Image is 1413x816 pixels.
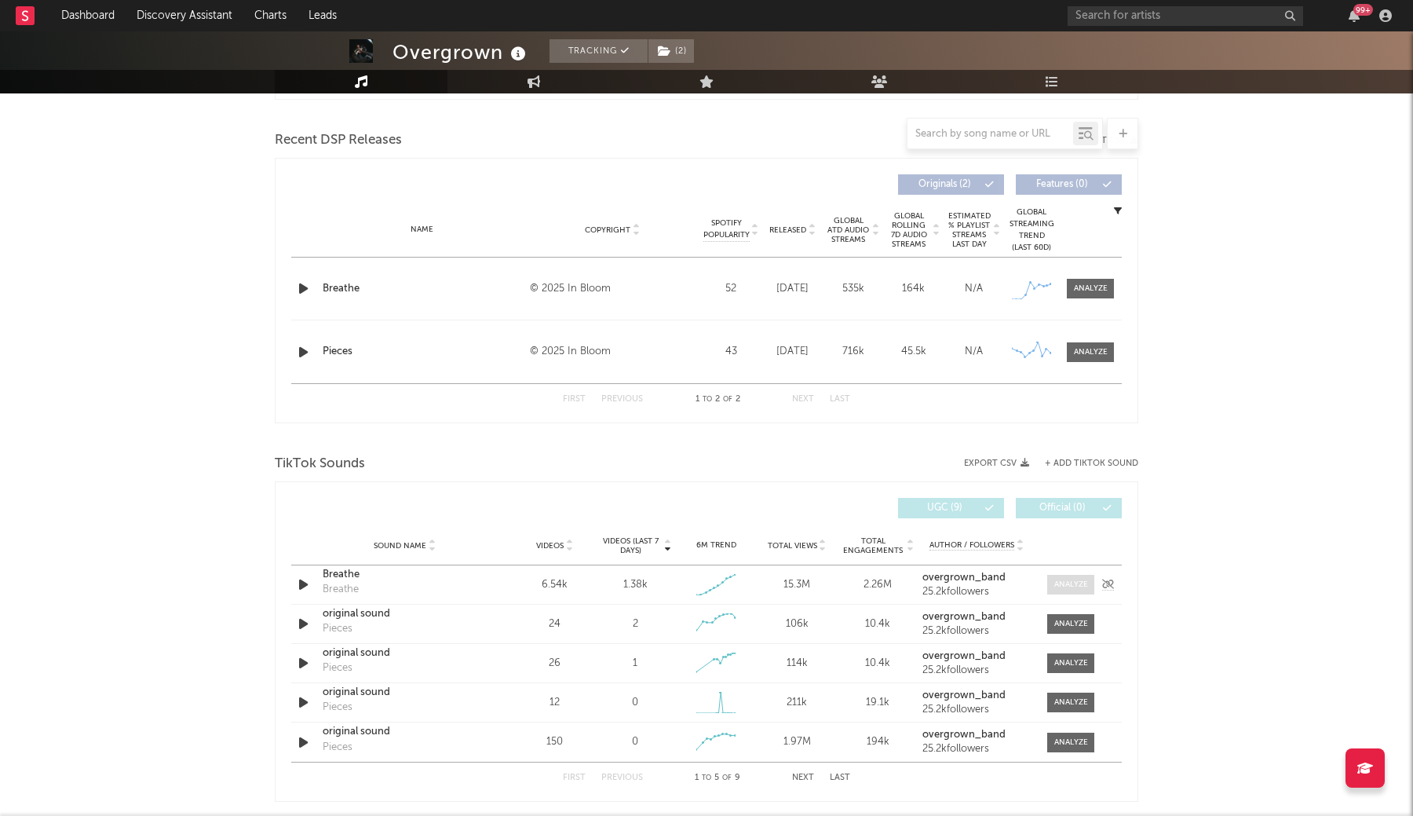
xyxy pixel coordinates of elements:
[922,612,1031,623] a: overgrown_band
[1026,180,1098,189] span: Features ( 0 )
[601,774,643,782] button: Previous
[922,665,1031,676] div: 25.2k followers
[1008,207,1055,254] div: Global Streaming Trend (Last 60D)
[563,395,586,404] button: First
[907,128,1073,141] input: Search by song name or URL
[323,685,487,701] a: original sound
[761,617,834,632] div: 106k
[830,395,850,404] button: Last
[922,651,1031,662] a: overgrown_band
[323,567,487,583] a: Breathe
[518,577,591,593] div: 6.54k
[908,503,980,513] span: UGC ( 9 )
[761,695,834,711] div: 211k
[518,734,591,750] div: 150
[922,573,1006,583] strong: overgrown_band
[827,216,870,244] span: Global ATD Audio Streams
[633,656,637,671] div: 1
[842,734,915,750] div: 194k
[674,769,761,788] div: 1 5 9
[601,395,643,404] button: Previous
[1045,459,1138,468] button: + Add TikTok Sound
[374,541,426,551] span: Sound Name
[761,656,834,671] div: 114k
[1349,9,1360,22] button: 99+
[703,396,712,403] span: to
[1016,498,1122,518] button: Official(0)
[947,211,991,249] span: Estimated % Playlist Streams Last Day
[768,541,817,551] span: Total Views
[323,700,352,715] div: Pieces
[1068,6,1303,26] input: Search for artists
[887,344,940,360] div: 45.5k
[323,224,522,236] div: Name
[323,344,522,360] a: Pieces
[702,774,711,781] span: to
[842,695,915,711] div: 19.1k
[392,39,530,65] div: Overgrown
[830,774,850,782] button: Last
[922,612,1006,622] strong: overgrown_band
[275,455,365,474] span: TikTok Sounds
[723,396,732,403] span: of
[323,281,522,297] a: Breathe
[518,695,591,711] div: 12
[722,774,732,781] span: of
[947,344,1000,360] div: N/A
[964,459,1029,468] button: Export CSV
[680,540,753,551] div: 6M Trend
[908,180,980,189] span: Originals ( 2 )
[769,225,806,235] span: Released
[648,39,694,63] button: (2)
[536,541,564,551] span: Videos
[1029,459,1138,468] button: + Add TikTok Sound
[922,704,1031,715] div: 25.2k followers
[323,646,487,661] a: original sound
[703,218,750,241] span: Spotify Popularity
[887,281,940,297] div: 164k
[518,656,591,671] div: 26
[842,577,915,593] div: 2.26M
[633,617,638,632] div: 2
[323,621,352,637] div: Pieces
[632,734,638,750] div: 0
[922,690,1006,701] strong: overgrown_band
[563,774,586,782] button: First
[761,734,834,750] div: 1.97M
[922,573,1031,584] a: overgrown_band
[887,211,930,249] span: Global Rolling 7D Audio Streams
[922,730,1006,740] strong: overgrown_band
[827,281,879,297] div: 535k
[323,582,359,598] div: Breathe
[922,744,1031,755] div: 25.2k followers
[898,498,1004,518] button: UGC(9)
[530,280,696,298] div: © 2025 In Bloom
[323,724,487,740] a: original sound
[792,774,814,782] button: Next
[922,730,1031,741] a: overgrown_band
[842,617,915,632] div: 10.4k
[761,577,834,593] div: 15.3M
[922,587,1031,598] div: 25.2k followers
[1016,174,1122,195] button: Features(0)
[922,626,1031,637] div: 25.2k followers
[632,695,638,711] div: 0
[323,660,352,676] div: Pieces
[518,617,591,632] div: 24
[922,651,1006,661] strong: overgrown_band
[703,344,758,360] div: 43
[674,390,761,409] div: 1 2 2
[530,342,696,361] div: © 2025 In Bloom
[792,395,814,404] button: Next
[842,656,915,671] div: 10.4k
[922,690,1031,701] a: overgrown_band
[323,740,352,756] div: Pieces
[1353,4,1373,16] div: 99 +
[827,344,879,360] div: 716k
